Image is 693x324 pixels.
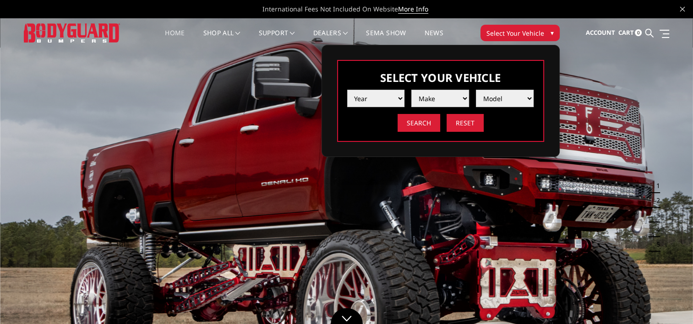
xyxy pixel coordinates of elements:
[480,25,560,41] button: Select Your Vehicle
[398,5,428,14] a: More Info
[635,29,642,36] span: 0
[447,114,484,132] input: Reset
[585,28,615,37] span: Account
[651,178,660,193] button: 1 of 5
[486,28,544,38] span: Select Your Vehicle
[411,90,469,107] select: Please select the value from list.
[331,308,363,324] a: Click to Down
[313,30,348,48] a: Dealers
[651,208,660,222] button: 3 of 5
[347,90,405,107] select: Please select the value from list.
[203,30,240,48] a: shop all
[424,30,443,48] a: News
[551,28,554,38] span: ▾
[618,28,633,37] span: Cart
[585,21,615,45] a: Account
[347,70,534,85] h3: Select Your Vehicle
[366,30,406,48] a: SEMA Show
[618,21,642,45] a: Cart 0
[651,193,660,208] button: 2 of 5
[259,30,295,48] a: Support
[651,222,660,237] button: 4 of 5
[165,30,185,48] a: Home
[398,114,440,132] input: Search
[651,237,660,252] button: 5 of 5
[24,23,120,42] img: BODYGUARD BUMPERS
